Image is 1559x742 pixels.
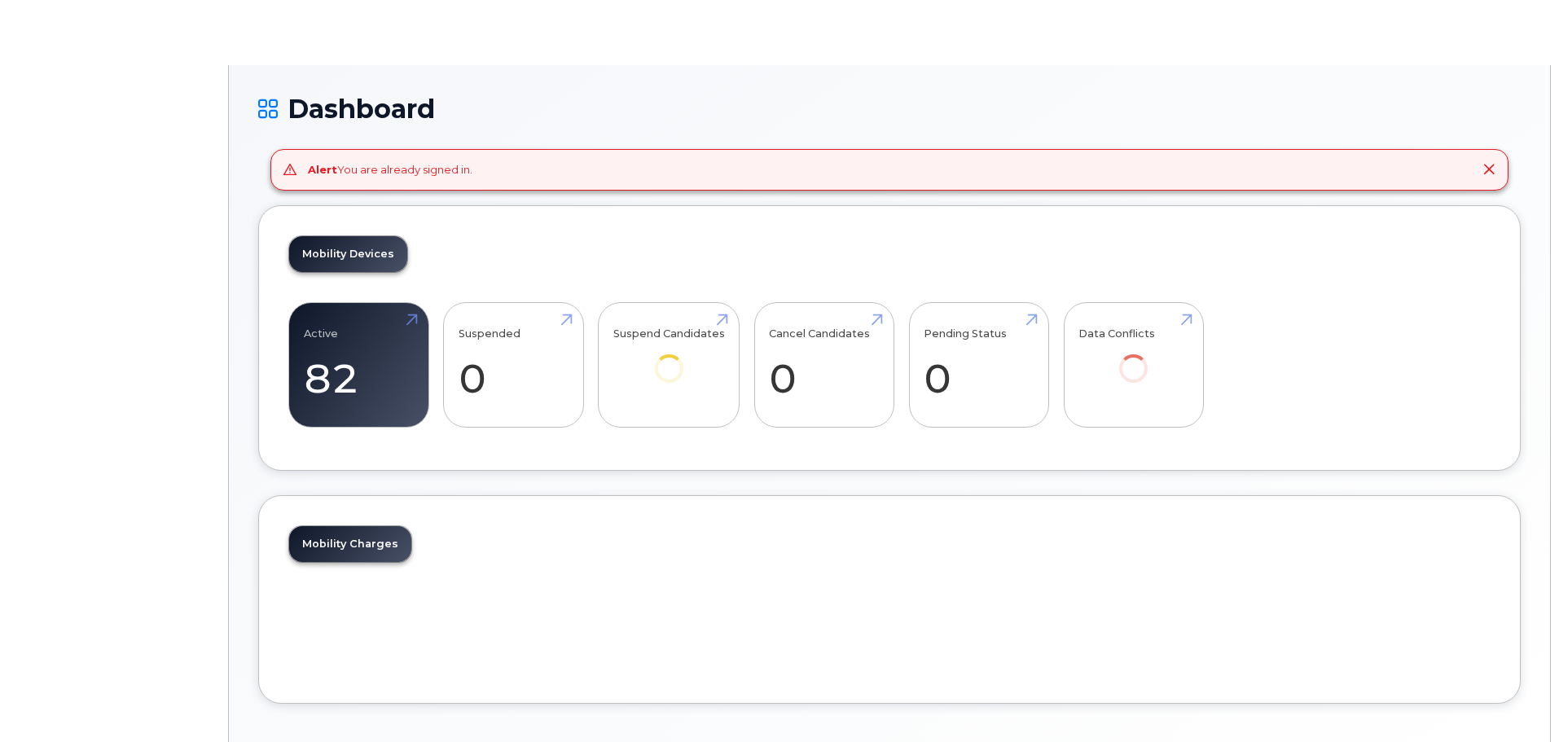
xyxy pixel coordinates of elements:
a: Suspend Candidates [613,311,725,405]
strong: Alert [308,163,337,176]
a: Mobility Charges [289,526,411,562]
a: Data Conflicts [1078,311,1188,405]
div: You are already signed in. [308,162,472,178]
a: Mobility Devices [289,236,407,272]
a: Cancel Candidates 0 [769,311,879,419]
h1: Dashboard [258,94,1521,123]
a: Active 82 [304,311,414,419]
a: Pending Status 0 [924,311,1034,419]
a: Suspended 0 [459,311,569,419]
